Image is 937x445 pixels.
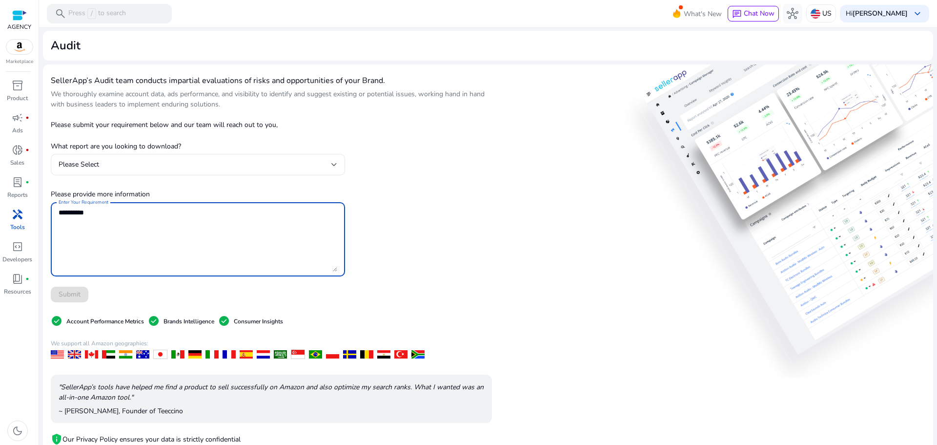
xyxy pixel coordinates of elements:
span: check_circle [148,315,160,327]
img: amazon.svg [6,40,33,54]
p: What report are you looking to download? [51,133,345,151]
span: keyboard_arrow_down [912,8,923,20]
p: AGENCY [7,22,31,31]
p: Marketplace [6,58,33,65]
p: We support all Amazon geographies: [51,339,492,348]
p: Account Performance Metrics [66,317,144,326]
button: hub [783,4,802,23]
h2: Audit [51,39,81,53]
span: book_4 [12,273,23,285]
p: ~ [PERSON_NAME], Founder of Teeccino [59,406,484,416]
p: We thoroughly examine account data, ads performance, and visibility to identify and suggest exist... [51,89,492,109]
p: Consumer Insights [234,317,283,326]
span: handyman [12,209,23,220]
span: inventory_2 [12,80,23,91]
p: Resources [4,287,31,296]
span: check_circle [218,315,230,327]
span: fiber_manual_record [25,277,29,281]
span: / [87,8,96,19]
span: check_circle [51,315,62,327]
p: Product [7,94,28,103]
span: dark_mode [12,425,23,437]
span: donut_small [12,144,23,156]
p: Please provide more information [51,189,345,199]
p: Brands Intelligence [163,317,214,326]
span: What's New [684,5,722,22]
p: Tools [10,223,25,232]
img: us.svg [811,9,820,19]
h4: SellerApp’s Audit team conducts impartial evaluations of risks and opportunities of your Brand. [51,76,492,85]
span: campaign [12,112,23,124]
p: Ads [12,126,23,135]
p: Reports [7,191,28,199]
span: fiber_manual_record [25,148,29,152]
span: chat [732,9,742,19]
span: fiber_manual_record [25,116,29,120]
p: Hi [846,10,908,17]
span: Chat Now [744,9,774,18]
p: Our Privacy Policy ensures your data is strictly confidential [62,434,241,445]
span: lab_profile [12,176,23,188]
p: Please submit your requirement below and our team will reach out to you, [51,120,345,130]
mat-icon: privacy_tip [51,433,62,445]
p: "SellerApp’s tools have helped me find a product to sell successfully on Amazon and also optimize... [59,382,484,403]
p: Press to search [68,8,126,19]
b: [PERSON_NAME] [853,9,908,18]
span: Please Select [59,160,99,169]
span: code_blocks [12,241,23,253]
p: US [822,5,832,22]
button: chatChat Now [728,6,779,21]
span: fiber_manual_record [25,180,29,184]
p: Sales [10,158,24,167]
span: search [55,8,66,20]
span: hub [787,8,798,20]
p: Developers [2,255,32,264]
mat-label: Enter Your Requirement [59,199,108,206]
